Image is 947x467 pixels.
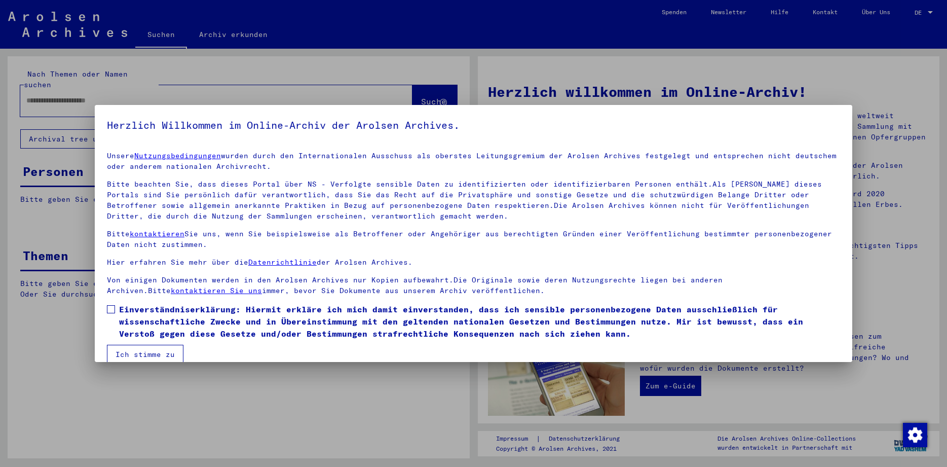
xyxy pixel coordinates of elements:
[130,229,184,238] a: kontaktieren
[902,422,927,447] div: Zustimmung ändern
[903,423,927,447] img: Zustimmung ändern
[107,179,840,222] p: Bitte beachten Sie, dass dieses Portal über NS - Verfolgte sensible Daten zu identifizierten oder...
[248,258,317,267] a: Datenrichtlinie
[171,286,262,295] a: kontaktieren Sie uns
[107,117,840,133] h5: Herzlich Willkommen im Online-Archiv der Arolsen Archives.
[107,151,840,172] p: Unsere wurden durch den Internationalen Ausschuss als oberstes Leitungsgremium der Arolsen Archiv...
[134,151,221,160] a: Nutzungsbedingungen
[107,345,183,364] button: Ich stimme zu
[119,303,840,340] span: Einverständniserklärung: Hiermit erkläre ich mich damit einverstanden, dass ich sensible personen...
[107,257,840,268] p: Hier erfahren Sie mehr über die der Arolsen Archives.
[107,275,840,296] p: Von einigen Dokumenten werden in den Arolsen Archives nur Kopien aufbewahrt.Die Originale sowie d...
[107,229,840,250] p: Bitte Sie uns, wenn Sie beispielsweise als Betroffener oder Angehöriger aus berechtigten Gründen ...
